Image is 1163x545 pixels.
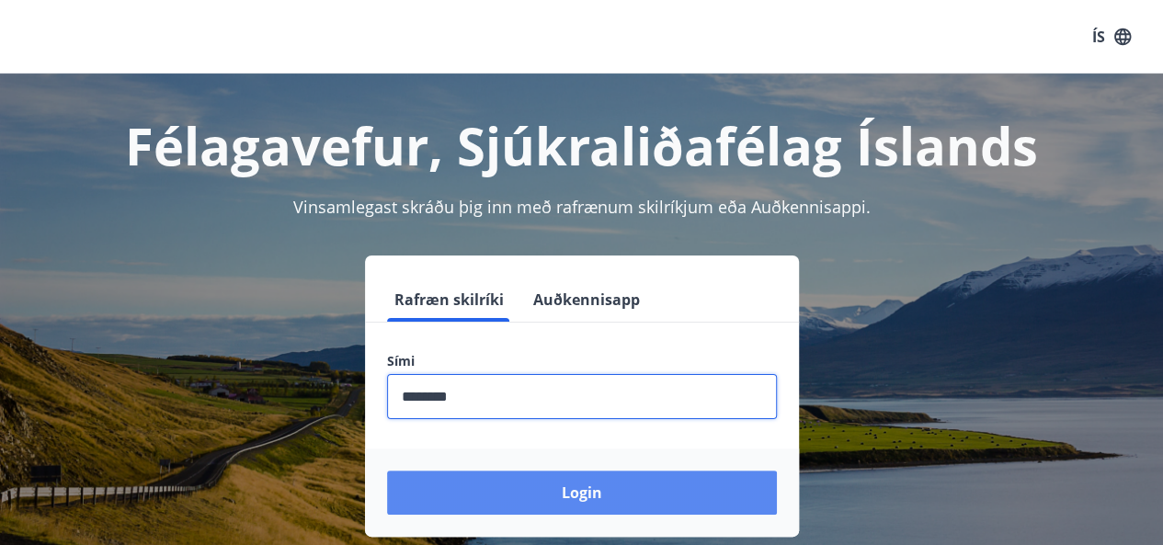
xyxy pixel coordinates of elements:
[293,196,871,218] span: Vinsamlegast skráðu þig inn með rafrænum skilríkjum eða Auðkennisappi.
[387,352,777,370] label: Sími
[526,278,647,322] button: Auðkennisapp
[1082,20,1141,53] button: ÍS
[387,471,777,515] button: Login
[387,278,511,322] button: Rafræn skilríki
[22,110,1141,180] h1: Félagavefur, Sjúkraliðafélag Íslands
